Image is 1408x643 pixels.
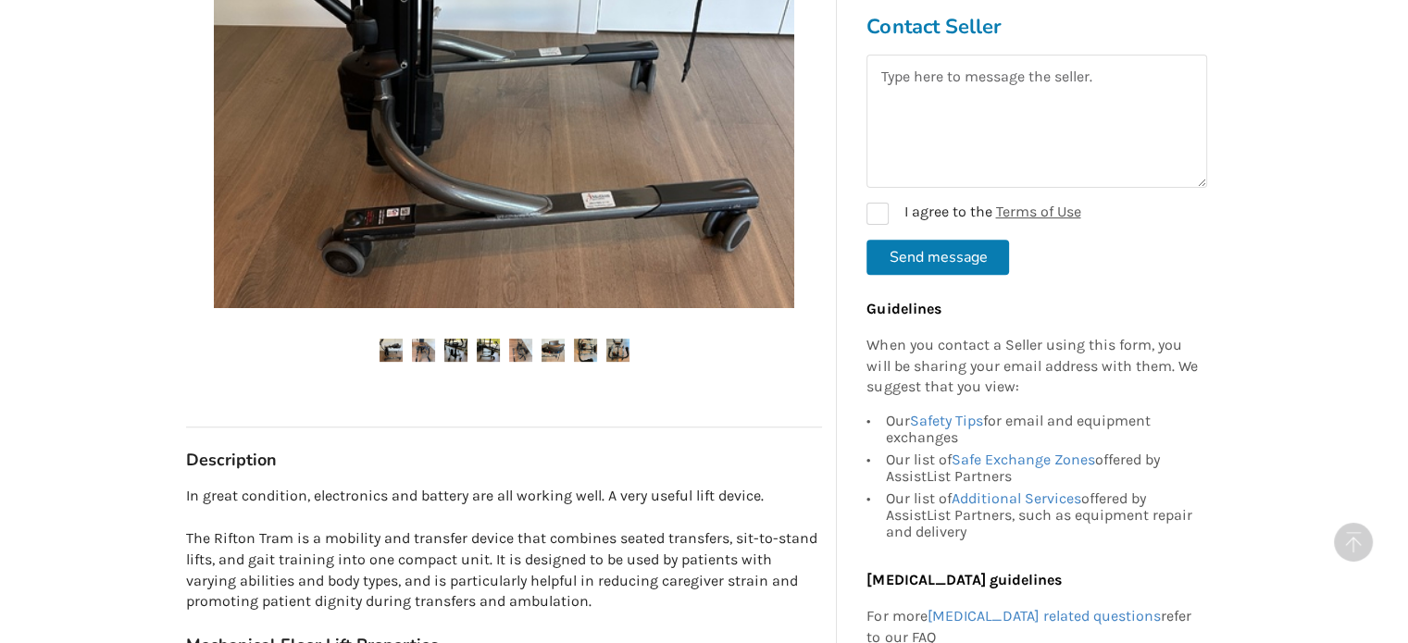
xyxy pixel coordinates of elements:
label: I agree to the [866,203,1080,225]
img: rifton tram transfer lift and mobility support-mechanical floor lift-transfer aids-vancouver-assi... [509,339,532,362]
a: Additional Services [951,489,1080,507]
p: In great condition, electronics and battery are all working well. A very useful lift device. The ... [186,486,822,612]
img: rifton tram transfer lift and mobility support-mechanical floor lift-transfer aids-vancouver-assi... [380,339,403,362]
div: Our for email and equipment exchanges [885,413,1198,449]
b: Guidelines [866,300,941,317]
a: Safe Exchange Zones [951,451,1094,468]
img: rifton tram transfer lift and mobility support-mechanical floor lift-transfer aids-vancouver-assi... [412,339,435,362]
img: rifton tram transfer lift and mobility support-mechanical floor lift-transfer aids-vancouver-assi... [477,339,500,362]
a: Safety Tips [909,412,982,429]
img: rifton tram transfer lift and mobility support-mechanical floor lift-transfer aids-vancouver-assi... [444,339,467,362]
p: When you contact a Seller using this form, you will be sharing your email address with them. We s... [866,335,1198,399]
button: Send message [866,240,1009,275]
div: Our list of offered by AssistList Partners [885,449,1198,488]
h3: Description [186,450,822,471]
a: Terms of Use [995,203,1080,220]
img: rifton tram transfer lift and mobility support-mechanical floor lift-transfer aids-vancouver-assi... [542,339,565,362]
div: Our list of offered by AssistList Partners, such as equipment repair and delivery [885,488,1198,540]
img: rifton tram transfer lift and mobility support-mechanical floor lift-transfer aids-vancouver-assi... [574,339,597,362]
a: [MEDICAL_DATA] related questions [927,607,1160,624]
h3: Contact Seller [866,13,1207,39]
b: [MEDICAL_DATA] guidelines [866,571,1061,588]
img: rifton tram transfer lift and mobility support-mechanical floor lift-transfer aids-vancouver-assi... [606,339,629,362]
